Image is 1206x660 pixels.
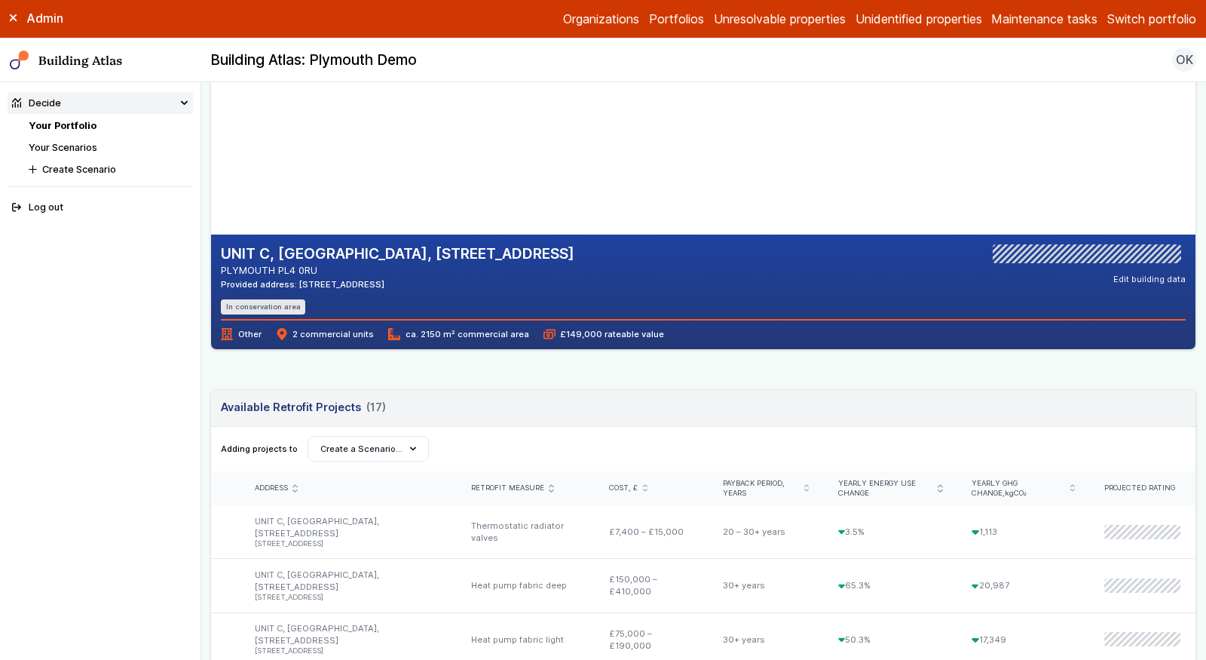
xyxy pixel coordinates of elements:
li: [STREET_ADDRESS] [255,646,442,656]
li: [STREET_ADDRESS] [255,539,442,549]
span: OK [1176,51,1193,69]
span: Address [255,483,288,493]
button: OK [1172,48,1196,72]
summary: Decide [8,92,193,114]
div: 20 – 30+ years [709,505,824,559]
div: 30+ years [709,559,824,612]
span: kgCO₂ [1005,489,1027,497]
span: (17) [366,399,386,416]
div: UNIT C, [GEOGRAPHIC_DATA], [STREET_ADDRESS] [240,505,457,559]
button: Log out [8,197,193,219]
span: Other [221,328,261,340]
a: Your Portfolio [29,120,96,131]
div: UNIT C, [GEOGRAPHIC_DATA], [STREET_ADDRESS] [240,559,457,612]
li: [STREET_ADDRESS] [255,593,442,603]
a: Unidentified properties [856,10,982,28]
div: 65.3% [823,559,957,612]
span: Retrofit measure [471,483,544,493]
a: Portfolios [649,10,704,28]
div: 3.5% [823,505,957,559]
a: Organizations [563,10,639,28]
a: Maintenance tasks [991,10,1097,28]
div: 1,113 [957,505,1090,559]
span: ca. 2150 m² commercial area [388,328,528,340]
img: main-0bbd2752.svg [10,51,29,70]
div: Projected rating [1104,483,1181,493]
a: Your Scenarios [29,142,97,153]
address: PLYMOUTH PL4 0RU [221,263,574,278]
span: £149,000 rateable value [543,328,664,340]
button: Edit building data [1113,273,1186,285]
div: £7,400 – £15,000 [595,505,708,559]
div: Heat pump fabric deep [457,559,595,612]
div: Thermostatic radiator valves [457,505,595,559]
span: Cost, £ [609,483,638,493]
h2: Building Atlas: Plymouth Demo [210,51,417,70]
span: Yearly energy use change [838,479,933,499]
div: Decide [12,96,61,110]
h2: UNIT C, [GEOGRAPHIC_DATA], [STREET_ADDRESS] [221,244,574,264]
button: Switch portfolio [1107,10,1196,28]
a: Unresolvable properties [714,10,846,28]
span: Payback period, years [723,479,800,499]
span: Adding projects to [221,443,298,455]
span: Yearly GHG change, [972,479,1065,499]
button: Create Scenario [24,158,193,180]
span: 2 commercial units [276,328,374,340]
button: Create a Scenario… [308,436,429,462]
div: £150,000 – £410,000 [595,559,708,612]
li: In conservation area [221,299,305,314]
div: 20,987 [957,559,1090,612]
div: Provided address: [STREET_ADDRESS] [221,278,574,290]
h3: Available Retrofit Projects [221,399,385,416]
